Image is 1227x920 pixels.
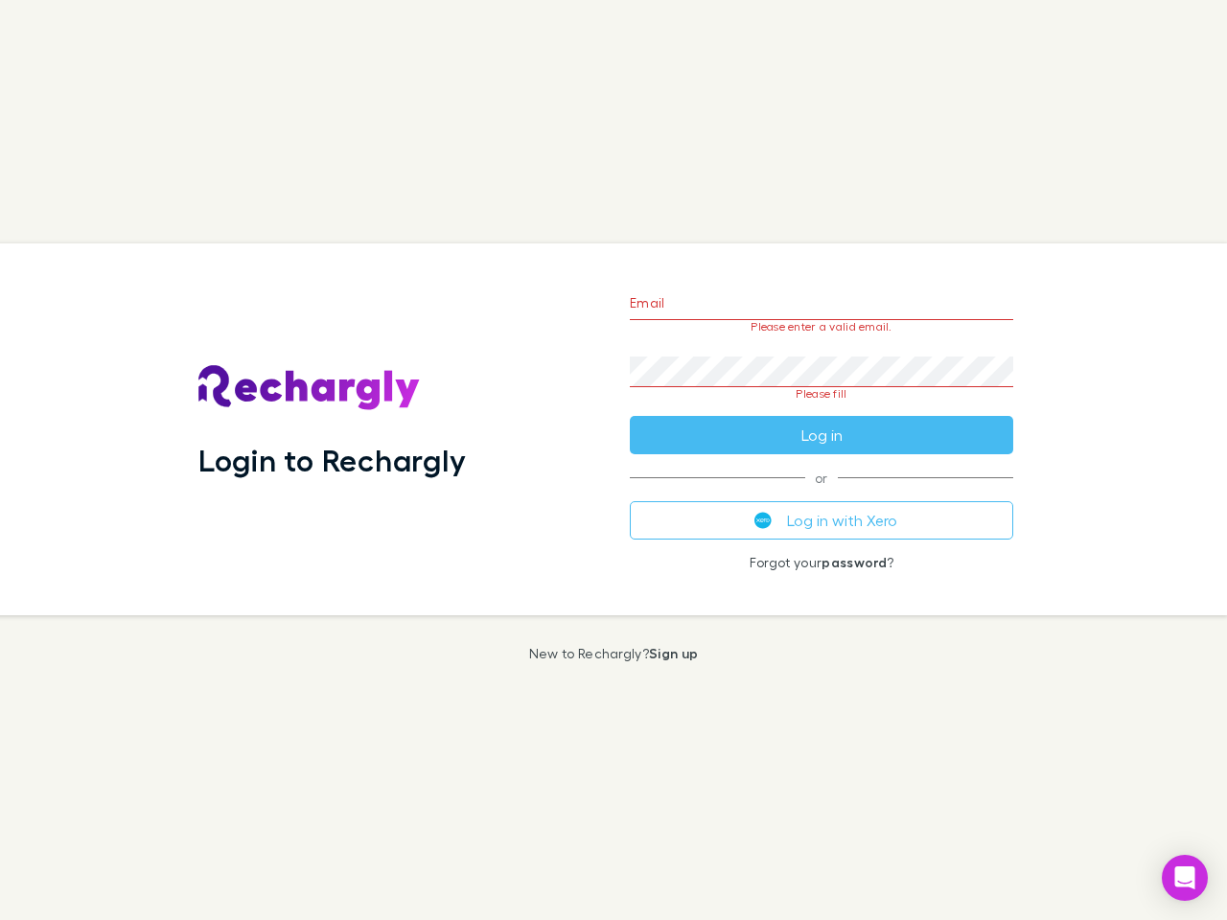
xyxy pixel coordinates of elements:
p: New to Rechargly? [529,646,699,661]
div: Open Intercom Messenger [1162,855,1208,901]
img: Rechargly's Logo [198,365,421,411]
p: Please enter a valid email. [630,320,1013,333]
h1: Login to Rechargly [198,442,466,478]
p: Forgot your ? [630,555,1013,570]
img: Xero's logo [754,512,772,529]
a: password [822,554,887,570]
a: Sign up [649,645,698,661]
button: Log in with Xero [630,501,1013,540]
p: Please fill [630,387,1013,401]
span: or [630,477,1013,478]
button: Log in [630,416,1013,454]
